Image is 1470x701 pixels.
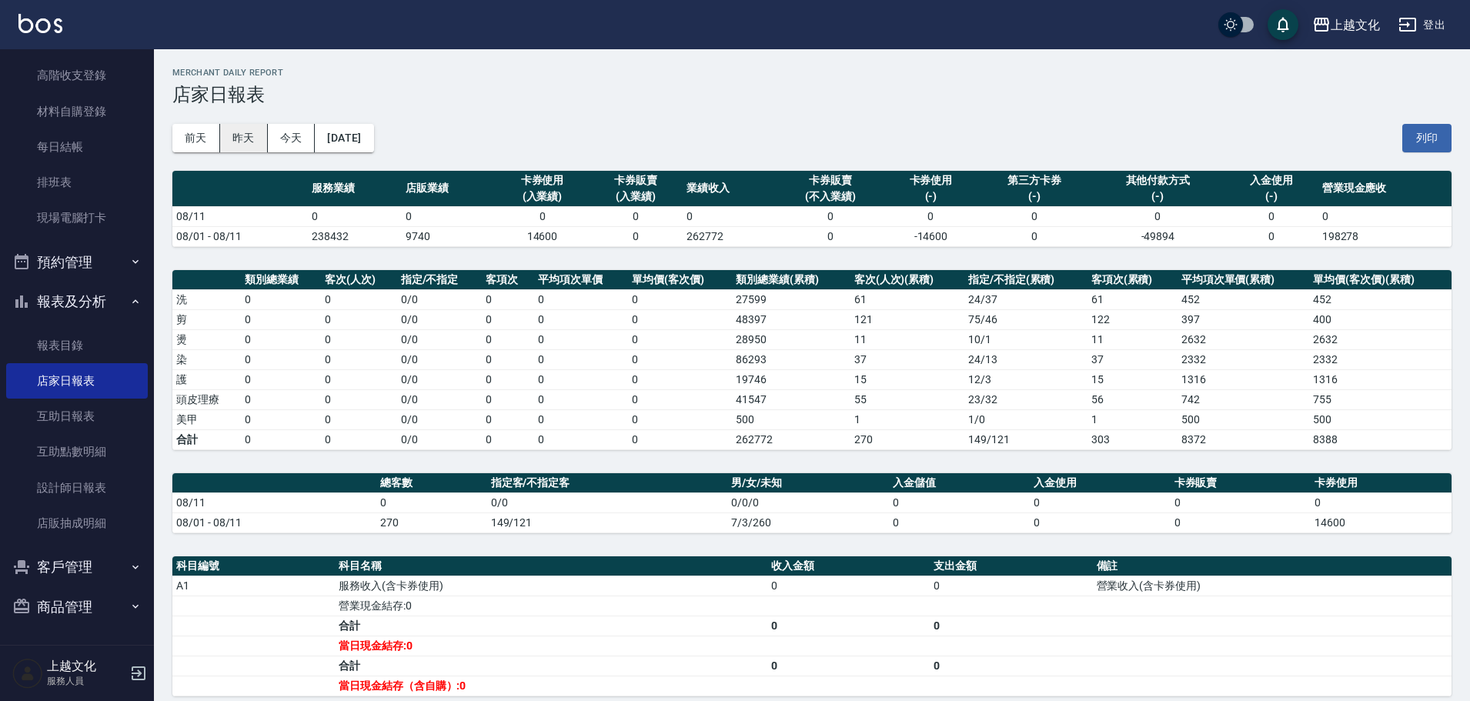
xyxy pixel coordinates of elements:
a: 現場電腦打卡 [6,200,148,235]
th: 備註 [1093,556,1452,576]
td: 397 [1178,309,1310,329]
th: 收入金額 [767,556,930,576]
td: 0 [884,206,978,226]
td: 37 [850,349,964,369]
td: 0 [482,389,534,409]
td: 0 [1030,512,1171,532]
button: 今天 [268,124,316,152]
a: 互助日報表 [6,399,148,434]
button: 商品管理 [6,587,148,627]
td: 0 [1030,492,1171,512]
td: 14600 [1311,512,1452,532]
div: 卡券販賣 [780,172,880,189]
div: 其他付款方式 [1095,172,1221,189]
td: 0 [767,656,930,676]
td: 剪 [172,309,241,329]
td: 合計 [172,429,241,449]
td: 0 / 0 [397,369,483,389]
td: 0 [767,616,930,636]
th: 類別總業績(累積) [732,270,850,290]
td: 0 [1171,512,1311,532]
th: 指定/不指定 [397,270,483,290]
td: 0 [482,409,534,429]
td: 61 [1087,289,1178,309]
td: 當日現金結存（含自購）:0 [335,676,767,696]
th: 入金儲值 [889,473,1030,493]
td: 48397 [732,309,850,329]
div: (入業績) [593,189,679,205]
td: 14600 [496,226,590,246]
td: 0 [977,226,1091,246]
button: 昨天 [220,124,268,152]
td: 0 [534,309,628,329]
td: 9740 [402,226,496,246]
td: 2632 [1178,329,1310,349]
th: 客次(人次) [321,270,397,290]
td: 303 [1087,429,1178,449]
td: 洗 [172,289,241,309]
td: 500 [1309,409,1452,429]
td: 56 [1087,389,1178,409]
td: 0 [889,492,1030,512]
th: 單均價(客次價)(累積) [1309,270,1452,290]
td: 0 [777,206,884,226]
th: 客次(人次)(累積) [850,270,964,290]
th: 平均項次單價(累積) [1178,270,1310,290]
td: 0 [496,206,590,226]
td: 0 [241,389,321,409]
td: 262772 [683,226,777,246]
a: 每日結帳 [6,129,148,165]
td: 24 / 37 [964,289,1087,309]
div: 卡券販賣 [593,172,679,189]
td: 0 [241,289,321,309]
td: 0 / 0 [397,329,483,349]
td: 0 [1311,492,1452,512]
div: (不入業績) [780,189,880,205]
td: 0 / 0 [397,309,483,329]
td: 742 [1178,389,1310,409]
td: 121 [850,309,964,329]
td: 0 [482,289,534,309]
th: 科目編號 [172,556,335,576]
button: 報表及分析 [6,282,148,322]
td: 2332 [1309,349,1452,369]
a: 高階收支登錄 [6,58,148,93]
td: 0 [628,409,732,429]
td: 0 [534,389,628,409]
td: 0 [482,349,534,369]
td: 08/01 - 08/11 [172,512,376,532]
td: 122 [1087,309,1178,329]
th: 卡券使用 [1311,473,1452,493]
td: 0 [1171,492,1311,512]
td: 11 [1087,329,1178,349]
td: 0 [777,226,884,246]
button: 上越文化 [1306,9,1386,41]
th: 店販業績 [402,171,496,207]
td: 營業收入(含卡券使用) [1093,576,1452,596]
td: 23 / 32 [964,389,1087,409]
td: 0 [241,349,321,369]
td: 0 [241,429,321,449]
th: 科目名稱 [335,556,767,576]
table: a dense table [172,556,1452,696]
td: 1 [1087,409,1178,429]
td: 61 [850,289,964,309]
th: 男/女/未知 [727,473,889,493]
div: (-) [1095,189,1221,205]
div: 卡券使用 [888,172,974,189]
th: 類別總業績 [241,270,321,290]
th: 服務業績 [308,171,402,207]
td: 染 [172,349,241,369]
th: 平均項次單價 [534,270,628,290]
td: 0 [376,492,487,512]
a: 店販抽成明細 [6,506,148,541]
div: (-) [1228,189,1315,205]
td: 149/121 [964,429,1087,449]
a: 排班表 [6,165,148,200]
td: 37 [1087,349,1178,369]
th: 業績收入 [683,171,777,207]
td: 2332 [1178,349,1310,369]
td: 0 [321,289,397,309]
div: 入金使用 [1228,172,1315,189]
td: 0 [534,349,628,369]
